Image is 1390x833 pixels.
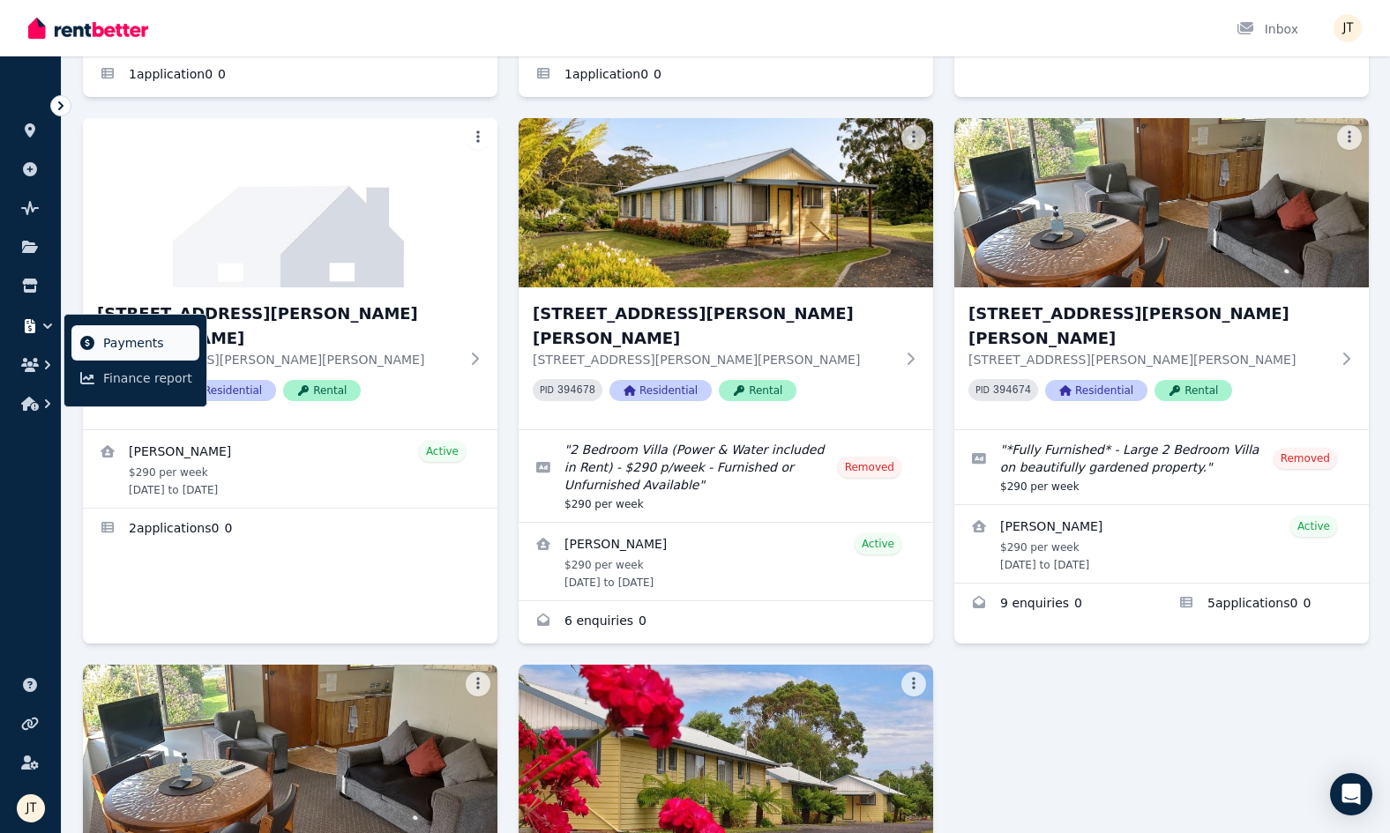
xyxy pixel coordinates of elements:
[954,118,1369,429] a: 6/21 Andrew St, Strahan[STREET_ADDRESS][PERSON_NAME][PERSON_NAME][STREET_ADDRESS][PERSON_NAME][PE...
[103,332,192,353] span: Payments
[466,125,490,150] button: More options
[174,380,276,401] span: Residential
[1162,584,1369,626] a: Applications for 6/21 Andrew St, Strahan
[83,118,497,429] a: 4/21 Andrew St, Strahan[STREET_ADDRESS][PERSON_NAME][PERSON_NAME][STREET_ADDRESS][PERSON_NAME][PE...
[83,430,497,508] a: View details for Dimity Williams
[519,430,933,522] a: Edit listing: 2 Bedroom Villa (Power & Water included in Rent) - $290 p/week - Furnished or Unfur...
[954,430,1369,504] a: Edit listing: *Fully Furnished* - Large 2 Bedroom Villa on beautifully gardened property.
[557,384,595,397] code: 394678
[1045,380,1147,401] span: Residential
[993,384,1031,397] code: 394674
[1330,773,1372,815] div: Open Intercom Messenger
[719,380,796,401] span: Rental
[519,118,933,287] img: 5/21 Andrew St, Strahan
[968,301,1330,351] h3: [STREET_ADDRESS][PERSON_NAME][PERSON_NAME]
[609,380,712,401] span: Residential
[540,385,554,395] small: PID
[71,325,199,361] a: Payments
[901,125,926,150] button: More options
[71,361,199,396] a: Finance report
[954,505,1369,583] a: View details for Deborah Purdon
[97,351,459,368] p: [STREET_ADDRESS][PERSON_NAME][PERSON_NAME]
[83,55,497,97] a: Applications for 1/21 Andrew St, Strahan
[1237,20,1298,38] div: Inbox
[17,794,45,822] img: Jamie Taylor
[975,385,990,395] small: PID
[519,118,933,429] a: 5/21 Andrew St, Strahan[STREET_ADDRESS][PERSON_NAME][PERSON_NAME][STREET_ADDRESS][PERSON_NAME][PE...
[1337,125,1362,150] button: More options
[533,351,894,368] p: [STREET_ADDRESS][PERSON_NAME][PERSON_NAME]
[28,15,148,41] img: RentBetter
[97,301,459,351] h3: [STREET_ADDRESS][PERSON_NAME][PERSON_NAME]
[954,584,1162,626] a: Enquiries for 6/21 Andrew St, Strahan
[83,118,497,287] img: 4/21 Andrew St, Strahan
[83,509,497,551] a: Applications for 4/21 Andrew St, Strahan
[466,672,490,696] button: More options
[519,55,933,97] a: Applications for 2/21 Andrew St, Strahan
[968,351,1330,368] p: [STREET_ADDRESS][PERSON_NAME][PERSON_NAME]
[103,368,192,389] span: Finance report
[1155,380,1232,401] span: Rental
[519,601,933,643] a: Enquiries for 5/21 Andrew St, Strahan
[283,380,361,401] span: Rental
[519,523,933,600] a: View details for Pamela Carroll
[901,672,926,696] button: More options
[954,118,1369,287] img: 6/21 Andrew St, Strahan
[533,301,894,351] h3: [STREET_ADDRESS][PERSON_NAME][PERSON_NAME]
[1334,14,1362,42] img: Jamie Taylor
